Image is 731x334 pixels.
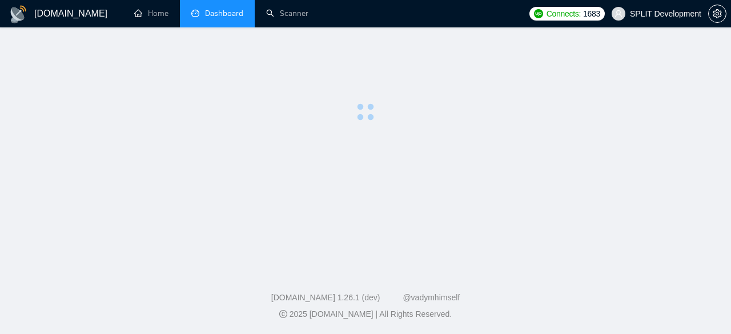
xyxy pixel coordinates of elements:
[271,293,380,302] a: [DOMAIN_NAME] 1.26.1 (dev)
[279,310,287,318] span: copyright
[134,9,168,18] a: homeHome
[583,7,600,20] span: 1683
[205,9,243,18] span: Dashboard
[708,9,726,18] a: setting
[266,9,308,18] a: searchScanner
[709,9,726,18] span: setting
[534,9,543,18] img: upwork-logo.png
[708,5,726,23] button: setting
[9,5,27,23] img: logo
[403,293,460,302] a: @vadymhimself
[9,308,722,320] div: 2025 [DOMAIN_NAME] | All Rights Reserved.
[614,10,622,18] span: user
[191,9,199,17] span: dashboard
[547,7,581,20] span: Connects:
